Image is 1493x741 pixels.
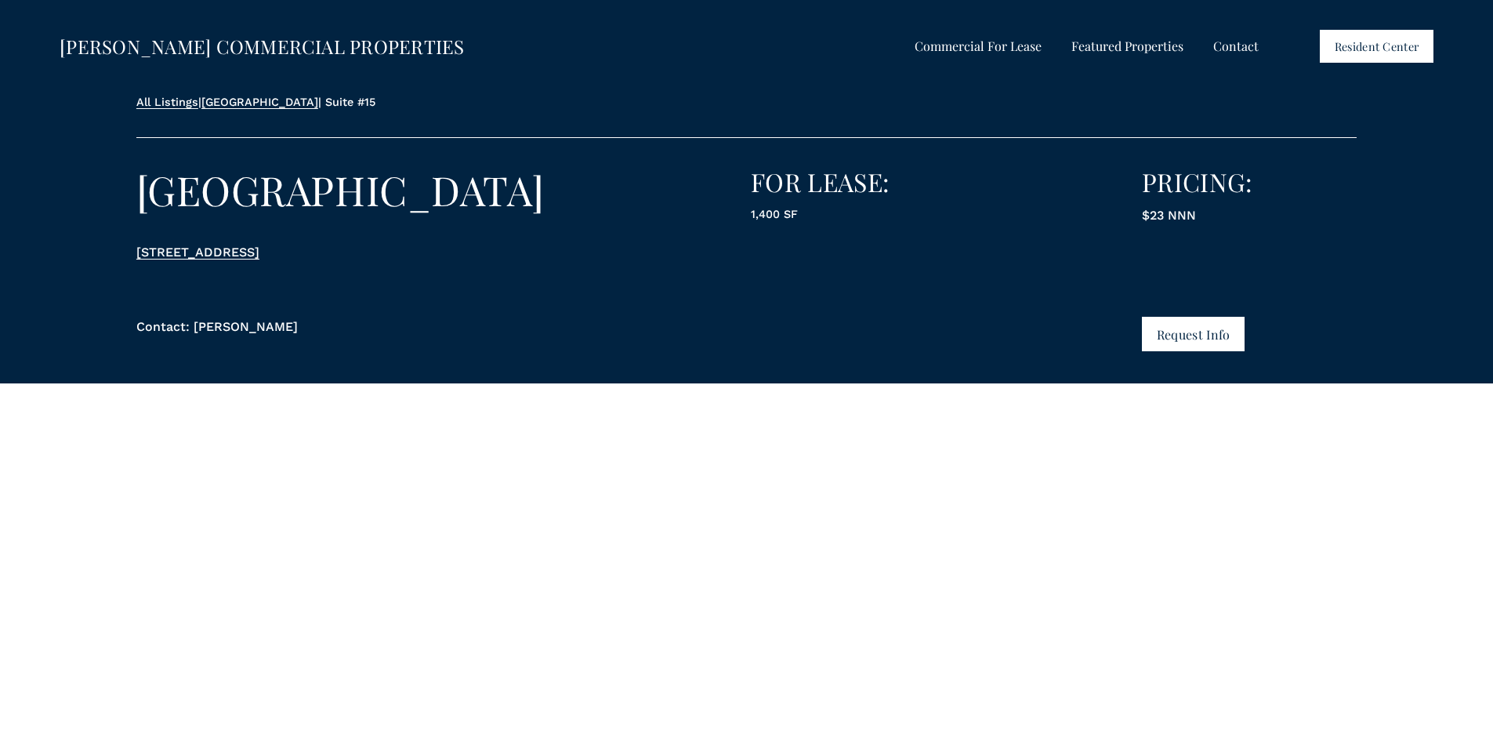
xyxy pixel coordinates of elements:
[1142,205,1357,226] p: $23 NNN
[136,96,198,108] a: All Listings
[136,168,687,212] h2: [GEOGRAPHIC_DATA]
[915,35,1042,58] a: folder dropdown
[751,168,966,197] h3: FOR LEASE:
[60,34,464,59] a: [PERSON_NAME] COMMERCIAL PROPERTIES
[136,93,463,111] p: | | Suite #15
[915,36,1042,56] span: Commercial For Lease
[1320,30,1433,63] a: Resident Center
[1142,168,1357,197] h3: PRICING:
[1213,35,1259,58] a: Contact
[201,96,318,108] a: [GEOGRAPHIC_DATA]
[1071,35,1183,58] a: folder dropdown
[1071,36,1183,56] span: Featured Properties
[1142,317,1245,351] button: Request Info
[136,317,407,337] p: Contact: [PERSON_NAME]
[136,245,259,260] a: [STREET_ADDRESS]
[751,205,966,223] p: 1,400 SF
